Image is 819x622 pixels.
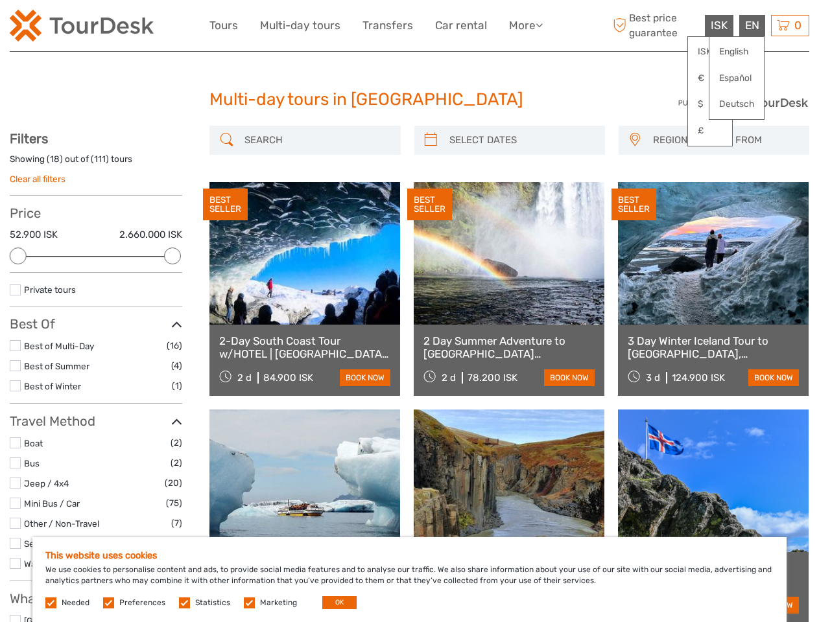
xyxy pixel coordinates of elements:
[709,40,764,63] a: English
[195,597,230,608] label: Statistics
[203,189,248,221] div: BEST SELLER
[672,372,725,384] div: 124.900 ISK
[32,537,787,622] div: We use cookies to personalise content and ads, to provide social media features and to analyse ou...
[24,341,94,351] a: Best of Multi-Day
[647,130,803,151] button: REGION / STARTS FROM
[646,372,660,384] span: 3 d
[167,338,182,353] span: (16)
[45,550,774,561] h5: This website uses cookies
[362,16,413,35] a: Transfers
[10,205,182,221] h3: Price
[544,369,595,386] a: book now
[24,559,54,569] a: Walking
[171,455,182,470] span: (2)
[10,316,182,332] h3: Best Of
[166,496,182,511] span: (75)
[739,15,765,36] div: EN
[748,369,799,386] a: book now
[24,458,40,468] a: Bus
[468,372,517,384] div: 78.200 ISK
[509,16,543,35] a: More
[423,334,595,361] a: 2 Day Summer Adventure to [GEOGRAPHIC_DATA] [GEOGRAPHIC_DATA], Glacier Hiking, [GEOGRAPHIC_DATA],...
[171,358,182,373] span: (4)
[340,369,390,386] a: book now
[149,20,165,36] button: Open LiveChat chat widget
[711,19,728,32] span: ISK
[239,129,394,152] input: SEARCH
[10,153,182,173] div: Showing ( ) out of ( ) tours
[435,16,487,35] a: Car rental
[94,153,106,165] label: 111
[24,518,99,529] a: Other / Non-Travel
[24,438,43,448] a: Boat
[171,516,182,531] span: (7)
[10,591,182,606] h3: What do you want to see?
[444,129,599,152] input: SELECT DATES
[171,536,182,551] span: (3)
[709,67,764,90] a: Español
[688,40,732,63] a: ISK
[209,89,610,110] h1: Multi-day tours in [GEOGRAPHIC_DATA]
[407,189,452,221] div: BEST SELLER
[24,284,76,295] a: Private tours
[18,23,147,33] p: We're away right now. Please check back later!
[10,413,182,429] h3: Travel Method
[678,95,809,111] img: PurchaseViaTourDesk.png
[24,538,65,549] a: Self-Drive
[10,10,154,41] img: 120-15d4194f-c635-41b9-a512-a3cb382bfb57_logo_small.png
[209,16,238,35] a: Tours
[709,93,764,116] a: Deutsch
[24,498,80,509] a: Mini Bus / Car
[219,334,390,361] a: 2-Day South Coast Tour w/HOTEL | [GEOGRAPHIC_DATA], [GEOGRAPHIC_DATA], [GEOGRAPHIC_DATA] & Waterf...
[165,476,182,490] span: (20)
[688,119,732,143] a: £
[10,174,65,184] a: Clear all filters
[442,372,456,384] span: 2 d
[611,189,656,221] div: BEST SELLER
[10,228,58,242] label: 52.900 ISK
[24,381,81,391] a: Best of Winter
[62,597,89,608] label: Needed
[792,19,803,32] span: 0
[610,11,702,40] span: Best price guarantee
[260,16,340,35] a: Multi-day tours
[628,334,799,361] a: 3 Day Winter Iceland Tour to [GEOGRAPHIC_DATA], [GEOGRAPHIC_DATA], [GEOGRAPHIC_DATA] and [GEOGRAP...
[237,372,252,384] span: 2 d
[263,372,313,384] div: 84.900 ISK
[50,153,60,165] label: 18
[24,361,89,371] a: Best of Summer
[688,93,732,116] a: $
[10,131,48,146] strong: Filters
[688,67,732,90] a: €
[260,597,297,608] label: Marketing
[119,597,165,608] label: Preferences
[171,435,182,450] span: (2)
[172,378,182,393] span: (1)
[322,596,357,609] button: OK
[24,478,69,489] a: Jeep / 4x4
[119,228,182,242] label: 2.660.000 ISK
